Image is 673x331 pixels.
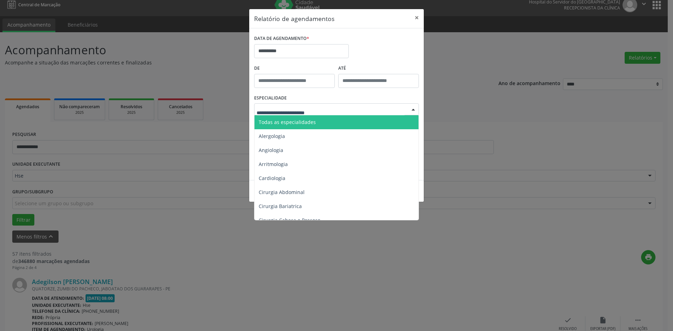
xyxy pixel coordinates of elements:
span: Arritmologia [259,161,288,167]
button: Close [410,9,424,26]
span: Cardiologia [259,175,285,181]
span: Todas as especialidades [259,119,316,125]
span: Angiologia [259,147,283,153]
label: De [254,63,335,74]
label: DATA DE AGENDAMENTO [254,33,309,44]
label: ESPECIALIDADE [254,93,287,104]
span: Cirurgia Bariatrica [259,203,302,209]
span: Alergologia [259,133,285,139]
span: Cirurgia Cabeça e Pescoço [259,217,320,223]
label: ATÉ [338,63,419,74]
span: Cirurgia Abdominal [259,189,305,195]
h5: Relatório de agendamentos [254,14,334,23]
